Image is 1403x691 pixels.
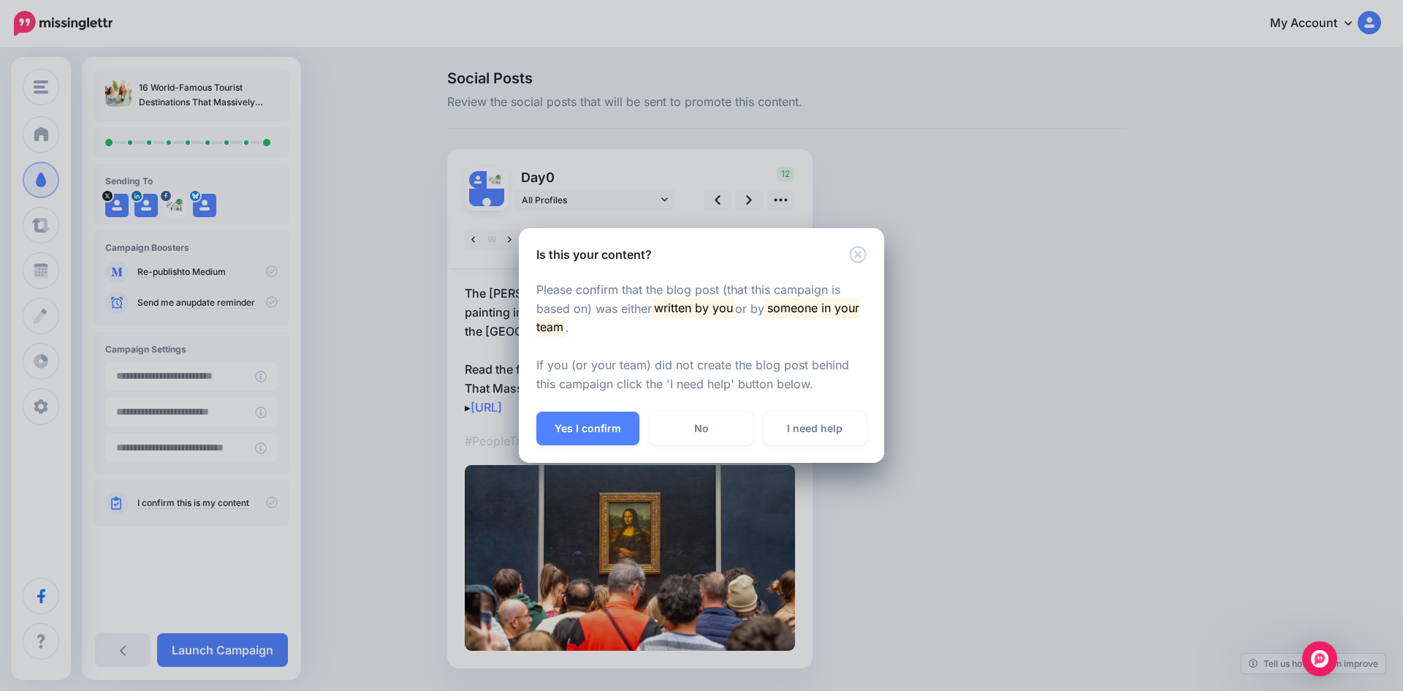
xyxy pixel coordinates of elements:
[652,298,735,317] mark: written by you
[536,412,639,445] button: Yes I confirm
[1302,641,1337,676] div: Open Intercom Messenger
[650,412,753,445] a: No
[536,246,652,263] h5: Is this your content?
[764,412,867,445] a: I need help
[536,298,859,336] mark: someone in your team
[536,281,867,395] p: Please confirm that the blog post (that this campaign is based on) was either or by . If you (or ...
[849,246,867,264] button: Close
